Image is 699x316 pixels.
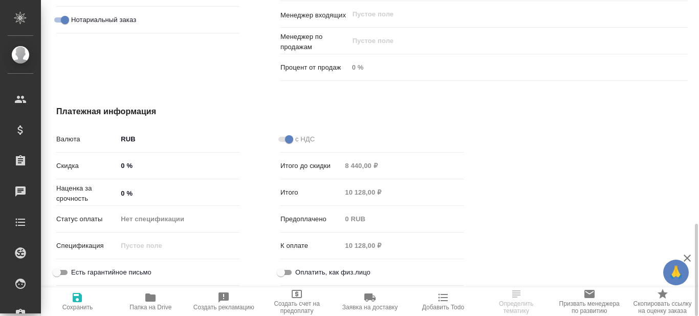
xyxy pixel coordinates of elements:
span: Определить тематику [486,300,547,314]
input: Пустое поле [341,158,464,173]
input: Пустое поле [348,60,688,75]
p: Итого до скидки [280,161,341,171]
span: Заявка на доставку [342,304,398,311]
input: Пустое поле [341,185,464,200]
button: Определить тематику [479,287,553,316]
p: Скидка [56,161,117,171]
input: ✎ Введи что-нибудь [117,158,239,173]
span: Призвать менеджера по развитию [559,300,620,314]
button: 🙏 [663,260,689,285]
span: Есть гарантийное письмо [71,267,151,278]
button: Создать счет на предоплату [260,287,334,316]
p: Менеджер по продажам [280,32,348,52]
button: Скопировать ссылку на оценку заказа [626,287,699,316]
p: Спецификация [56,241,117,251]
h4: Платежная информация [56,106,464,118]
span: Создать рекламацию [193,304,254,311]
span: Добавить Todo [422,304,464,311]
p: Предоплачено [280,214,341,224]
input: Пустое поле [341,212,464,226]
input: ✎ Введи что-нибудь [117,186,239,201]
button: Добавить Todo [406,287,479,316]
span: 🙏 [667,262,685,283]
button: Сохранить [41,287,114,316]
button: Заявка на доставку [334,287,407,316]
p: Валюта [56,134,117,144]
span: Скопировать ссылку на оценку заказа [632,300,693,314]
div: RUB [117,131,239,148]
span: Создать счет на предоплату [267,300,327,314]
button: Папка на Drive [114,287,187,316]
p: К оплате [280,241,341,251]
span: Нотариальный заказ [71,15,136,25]
p: Итого [280,187,341,198]
p: Менеджер входящих [280,10,348,20]
input: Пустое поле [352,35,664,47]
button: Призвать менеджера по развитию [553,287,626,316]
span: Сохранить [62,304,93,311]
span: с НДС [295,134,315,144]
p: Наценка за срочность [56,183,117,204]
span: Папка на Drive [129,304,171,311]
input: Пустое поле [117,238,239,253]
input: Пустое поле [341,238,464,253]
div: Нет спецификации [117,210,239,228]
button: Создать рекламацию [187,287,260,316]
span: Оплатить, как физ.лицо [295,267,370,278]
input: Пустое поле [352,8,664,20]
p: Процент от продаж [280,62,348,73]
p: Статус оплаты [56,214,117,224]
